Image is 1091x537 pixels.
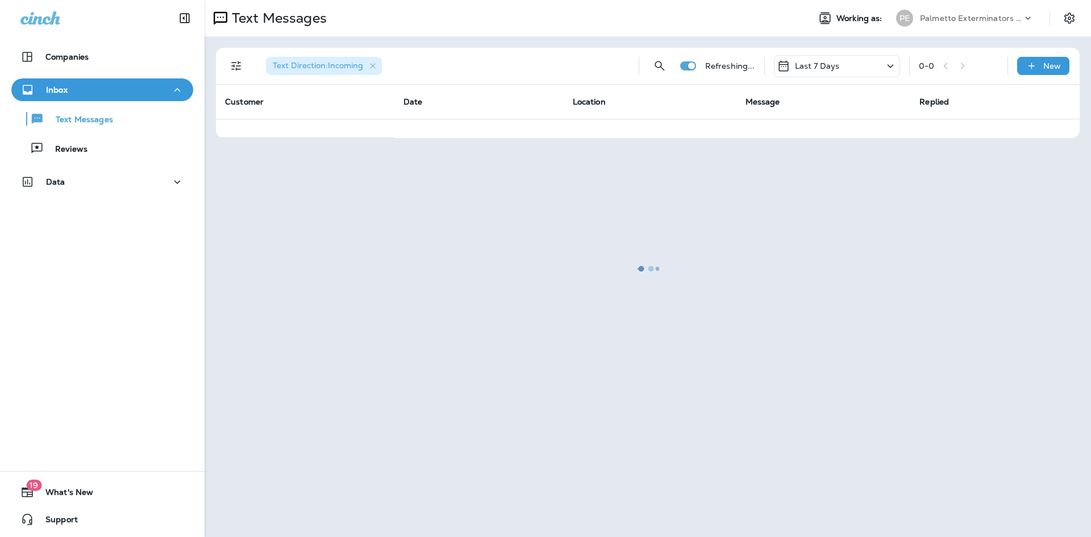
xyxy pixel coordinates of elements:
button: Inbox [11,78,193,101]
span: What's New [34,488,93,501]
span: 19 [26,480,41,491]
button: Text Messages [11,107,193,131]
p: Data [46,177,65,186]
button: Collapse Sidebar [169,7,201,30]
button: Companies [11,45,193,68]
p: Companies [45,52,89,61]
p: Inbox [46,85,68,94]
p: Text Messages [44,115,113,126]
p: Reviews [44,144,88,155]
button: Support [11,508,193,531]
span: Support [34,515,78,528]
button: Reviews [11,136,193,160]
p: New [1043,61,1061,70]
button: Data [11,170,193,193]
button: 19What's New [11,481,193,503]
